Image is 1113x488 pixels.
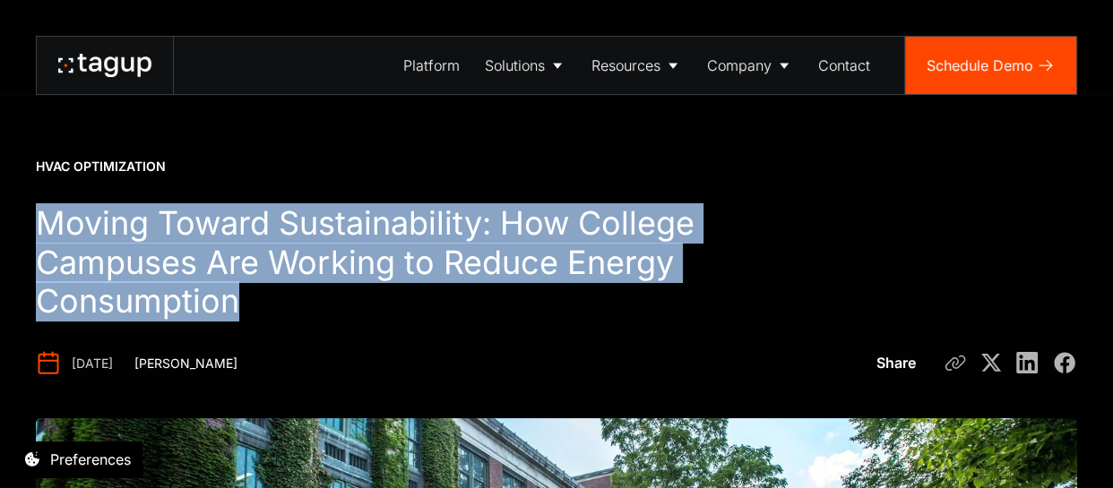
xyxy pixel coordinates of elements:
div: Share [876,352,916,373]
div: Preferences [50,449,131,470]
h1: Moving Toward Sustainability: How College Campuses Are Working to Reduce Energy Consumption [36,204,747,322]
div: Platform [403,55,460,76]
a: Platform [391,37,472,94]
a: Contact [806,37,883,94]
div: Contact [818,55,870,76]
div: Company [707,55,772,76]
a: Company [695,37,806,94]
div: [PERSON_NAME] [134,355,237,372]
a: Schedule Demo [905,37,1076,94]
div: [DATE] [72,355,113,372]
div: Solutions [485,55,545,76]
div: Schedule Demo [927,55,1033,76]
a: Solutions [472,37,579,94]
div: HVAC Optimization [36,158,166,176]
a: Resources [579,37,695,94]
div: Resources [591,55,660,76]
